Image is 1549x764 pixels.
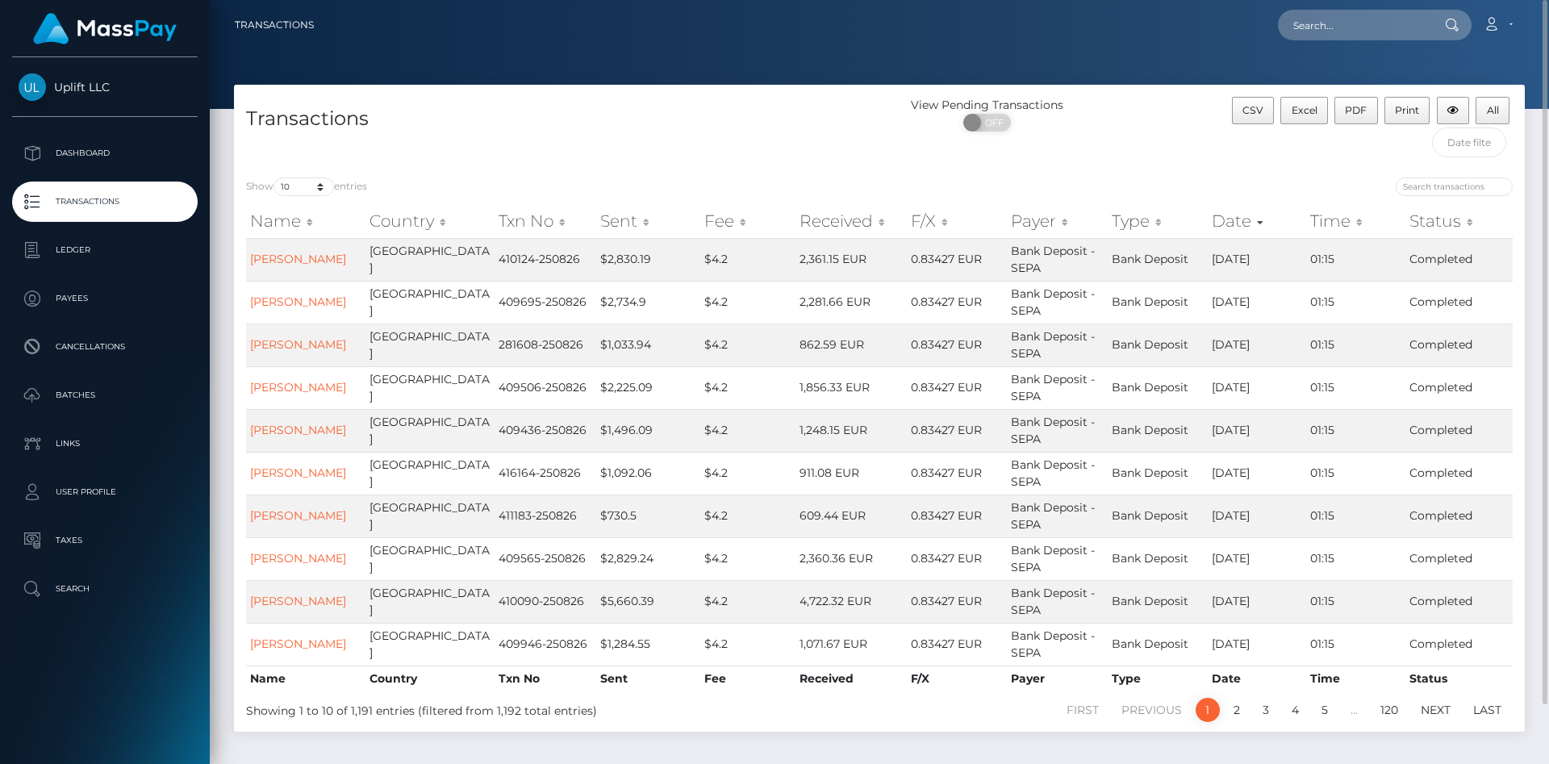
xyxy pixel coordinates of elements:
p: Batches [19,383,191,407]
td: Bank Deposit [1108,623,1208,666]
td: Bank Deposit [1108,281,1208,324]
th: Time: activate to sort column ascending [1306,205,1405,237]
td: $4.2 [700,580,795,623]
td: 410124-250826 [495,238,596,281]
td: [GEOGRAPHIC_DATA] [365,238,495,281]
th: Sent [596,666,700,691]
td: 0.83427 EUR [907,537,1007,580]
td: 2,360.36 EUR [795,537,907,580]
td: $1,092.06 [596,452,700,495]
input: Search... [1278,10,1430,40]
td: 01:15 [1306,537,1405,580]
td: 409436-250826 [495,409,596,452]
span: Bank Deposit - SEPA [1011,628,1095,660]
td: [DATE] [1208,537,1306,580]
a: 2 [1225,698,1249,722]
a: [PERSON_NAME] [250,423,346,437]
a: [PERSON_NAME] [250,551,346,566]
td: Completed [1405,324,1513,366]
a: User Profile [12,472,198,512]
img: Uplift LLC [19,73,46,101]
th: Received [795,666,907,691]
td: 411183-250826 [495,495,596,537]
td: Completed [1405,623,1513,666]
a: Links [12,424,198,464]
a: Batches [12,375,198,415]
a: Transactions [235,8,314,42]
span: Bank Deposit - SEPA [1011,415,1095,446]
a: Next [1412,698,1459,722]
td: [DATE] [1208,324,1306,366]
td: $2,829.24 [596,537,700,580]
td: $4.2 [700,238,795,281]
td: 862.59 EUR [795,324,907,366]
td: $1,496.09 [596,409,700,452]
th: Name [246,666,365,691]
td: 01:15 [1306,452,1405,495]
td: 609.44 EUR [795,495,907,537]
a: Transactions [12,182,198,222]
td: Bank Deposit [1108,366,1208,409]
span: Print [1395,104,1419,116]
td: 0.83427 EUR [907,281,1007,324]
td: [GEOGRAPHIC_DATA] [365,495,495,537]
td: 416164-250826 [495,452,596,495]
td: Bank Deposit [1108,238,1208,281]
a: Ledger [12,230,198,270]
td: [GEOGRAPHIC_DATA] [365,580,495,623]
td: [DATE] [1208,409,1306,452]
input: Date filter [1432,127,1507,157]
button: Print [1384,97,1430,124]
td: $4.2 [700,537,795,580]
button: PDF [1334,97,1378,124]
p: Links [19,432,191,456]
td: 4,722.32 EUR [795,580,907,623]
td: $1,033.94 [596,324,700,366]
td: 1,248.15 EUR [795,409,907,452]
a: [PERSON_NAME] [250,294,346,309]
th: Txn No [495,666,596,691]
p: Dashboard [19,141,191,165]
a: [PERSON_NAME] [250,637,346,651]
th: Country: activate to sort column ascending [365,205,495,237]
td: 01:15 [1306,495,1405,537]
p: Transactions [19,190,191,214]
h4: Transactions [246,105,867,133]
input: Search transactions [1396,177,1513,196]
th: Country [365,666,495,691]
a: [PERSON_NAME] [250,508,346,523]
a: Dashboard [12,133,198,173]
td: 01:15 [1306,409,1405,452]
span: PDF [1345,104,1367,116]
div: View Pending Transactions [879,97,1095,114]
td: Completed [1405,366,1513,409]
p: Search [19,577,191,601]
td: $1,284.55 [596,623,700,666]
p: Ledger [19,238,191,262]
td: $4.2 [700,495,795,537]
th: Date [1208,666,1306,691]
td: Completed [1405,452,1513,495]
td: 409506-250826 [495,366,596,409]
td: Completed [1405,495,1513,537]
td: 1,071.67 EUR [795,623,907,666]
span: Bank Deposit - SEPA [1011,500,1095,532]
td: Bank Deposit [1108,537,1208,580]
th: Sent: activate to sort column ascending [596,205,700,237]
td: 409565-250826 [495,537,596,580]
th: F/X: activate to sort column ascending [907,205,1007,237]
td: 0.83427 EUR [907,623,1007,666]
a: 4 [1283,698,1308,722]
td: $5,660.39 [596,580,700,623]
td: 0.83427 EUR [907,409,1007,452]
th: Name: activate to sort column ascending [246,205,365,237]
a: 1 [1196,698,1220,722]
select: Showentries [273,177,334,196]
th: Payer: activate to sort column ascending [1007,205,1108,237]
td: 0.83427 EUR [907,324,1007,366]
td: Completed [1405,409,1513,452]
td: $2,734.9 [596,281,700,324]
td: [GEOGRAPHIC_DATA] [365,366,495,409]
a: [PERSON_NAME] [250,252,346,266]
td: Bank Deposit [1108,409,1208,452]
